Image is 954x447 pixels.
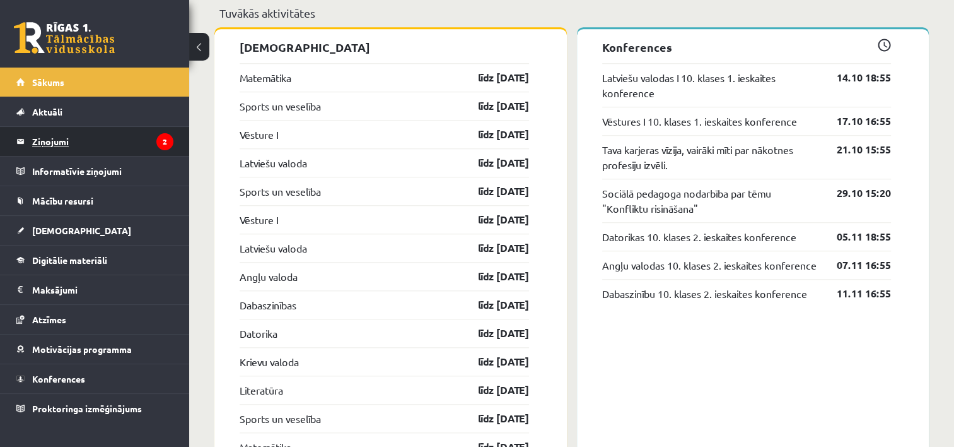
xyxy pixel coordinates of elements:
a: Rīgas 1. Tālmācības vidusskola [14,22,115,54]
a: līdz [DATE] [456,354,529,369]
a: 07.11 16:55 [818,258,891,273]
a: līdz [DATE] [456,212,529,227]
a: Latviešu valodas I 10. klases 1. ieskaites konference [602,70,818,100]
a: 14.10 18:55 [818,70,891,85]
a: Sākums [16,68,173,97]
a: Dabaszinību 10. klases 2. ieskaites konference [602,286,807,301]
a: [DEMOGRAPHIC_DATA] [16,216,173,245]
span: Proktoringa izmēģinājums [32,403,142,414]
p: [DEMOGRAPHIC_DATA] [240,39,529,56]
a: Aktuāli [16,97,173,126]
legend: Maksājumi [32,275,173,304]
legend: Informatīvie ziņojumi [32,157,173,186]
a: Digitālie materiāli [16,246,173,275]
span: Motivācijas programma [32,343,132,355]
a: Latviešu valoda [240,241,307,256]
a: Sports un veselība [240,184,321,199]
a: līdz [DATE] [456,326,529,341]
a: Sports un veselība [240,411,321,426]
p: Tuvākās aktivitātes [219,4,924,21]
a: Matemātika [240,70,291,85]
a: Sports un veselība [240,98,321,114]
span: Digitālie materiāli [32,254,107,266]
i: 2 [156,133,173,150]
a: Atzīmes [16,305,173,334]
a: 29.10 15:20 [818,186,891,201]
a: Dabaszinības [240,297,296,313]
a: 11.11 16:55 [818,286,891,301]
a: Proktoringa izmēģinājums [16,394,173,423]
a: līdz [DATE] [456,184,529,199]
a: Mācību resursi [16,186,173,215]
a: Sociālā pedagoga nodarbība par tēmu "Konfliktu risināšana" [602,186,818,216]
a: līdz [DATE] [456,155,529,170]
a: Angļu valodas 10. klases 2. ieskaites konference [602,258,817,273]
a: līdz [DATE] [456,297,529,313]
a: līdz [DATE] [456,383,529,398]
a: 21.10 15:55 [818,142,891,157]
a: Datorikas 10. klases 2. ieskaites konference [602,229,796,244]
span: Sākums [32,76,64,88]
a: Konferences [16,364,173,393]
a: Latviešu valoda [240,155,307,170]
span: Atzīmes [32,314,66,325]
p: Konferences [602,39,892,56]
a: Vēsture I [240,212,278,227]
a: līdz [DATE] [456,98,529,114]
a: Vēsture I [240,127,278,142]
a: līdz [DATE] [456,241,529,256]
a: Angļu valoda [240,269,298,284]
a: Ziņojumi2 [16,127,173,156]
a: līdz [DATE] [456,411,529,426]
a: 05.11 18:55 [818,229,891,244]
a: Datorika [240,326,277,341]
a: Krievu valoda [240,354,299,369]
a: Motivācijas programma [16,335,173,364]
a: Vēstures I 10. klases 1. ieskaites konference [602,114,797,129]
a: Informatīvie ziņojumi [16,157,173,186]
a: līdz [DATE] [456,127,529,142]
span: Mācību resursi [32,195,93,206]
a: Literatūra [240,383,283,398]
legend: Ziņojumi [32,127,173,156]
a: Maksājumi [16,275,173,304]
a: 17.10 16:55 [818,114,891,129]
a: līdz [DATE] [456,70,529,85]
a: līdz [DATE] [456,269,529,284]
a: Tava karjeras vīzija, vairāki mīti par nākotnes profesiju izvēli. [602,142,818,172]
span: Konferences [32,373,85,384]
span: Aktuāli [32,106,62,117]
span: [DEMOGRAPHIC_DATA] [32,225,131,236]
